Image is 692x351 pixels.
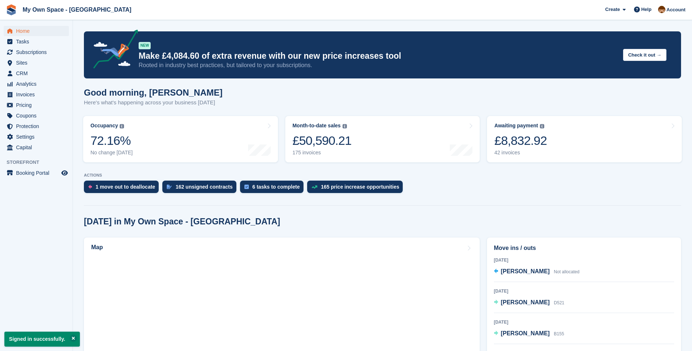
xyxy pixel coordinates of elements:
[4,142,69,153] a: menu
[4,36,69,47] a: menu
[666,6,685,13] span: Account
[605,6,620,13] span: Create
[4,100,69,110] a: menu
[16,89,60,100] span: Invoices
[4,132,69,142] a: menu
[84,99,223,107] p: Here's what's happening across your business [DATE]
[494,298,564,308] a: [PERSON_NAME] D521
[88,185,92,189] img: move_outs_to_deallocate_icon-f764333ba52eb49d3ac5e1228854f67142a1ed5810a6f6cc68b1a99e826820c5.svg
[554,269,579,274] span: Not allocated
[84,173,681,178] p: ACTIONS
[4,47,69,57] a: menu
[60,169,69,177] a: Preview store
[494,133,547,148] div: £8,832.92
[4,89,69,100] a: menu
[16,47,60,57] span: Subscriptions
[494,288,674,294] div: [DATE]
[293,150,352,156] div: 175 invoices
[285,116,480,162] a: Month-to-date sales £50,590.21 175 invoices
[90,150,133,156] div: No change [DATE]
[307,181,407,197] a: 165 price increase opportunities
[312,185,317,189] img: price_increase_opportunities-93ffe204e8149a01c8c9dc8f82e8f89637d9d84a8eef4429ea346261dce0b2c0.svg
[4,121,69,131] a: menu
[293,133,352,148] div: £50,590.21
[494,267,580,277] a: [PERSON_NAME] Not allocated
[16,132,60,142] span: Settings
[90,133,133,148] div: 72.16%
[501,299,550,305] span: [PERSON_NAME]
[16,79,60,89] span: Analytics
[494,150,547,156] div: 42 invoices
[91,244,103,251] h2: Map
[175,184,232,190] div: 162 unsigned contracts
[16,58,60,68] span: Sites
[16,121,60,131] span: Protection
[20,4,134,16] a: My Own Space - [GEOGRAPHIC_DATA]
[658,6,665,13] img: Paula Harris
[6,4,17,15] img: stora-icon-8386f47178a22dfd0bd8f6a31ec36ba5ce8667c1dd55bd0f319d3a0aa187defe.svg
[139,42,151,49] div: NEW
[501,330,550,336] span: [PERSON_NAME]
[501,268,550,274] span: [PERSON_NAME]
[4,168,69,178] a: menu
[7,159,73,166] span: Storefront
[554,331,564,336] span: B155
[16,36,60,47] span: Tasks
[494,257,674,263] div: [DATE]
[554,300,564,305] span: D521
[16,142,60,153] span: Capital
[16,100,60,110] span: Pricing
[252,184,300,190] div: 6 tasks to complete
[623,49,666,61] button: Check it out →
[4,58,69,68] a: menu
[162,181,240,197] a: 162 unsigned contracts
[494,319,674,325] div: [DATE]
[84,88,223,97] h1: Good morning, [PERSON_NAME]
[293,123,341,129] div: Month-to-date sales
[84,217,280,227] h2: [DATE] in My Own Space - [GEOGRAPHIC_DATA]
[494,244,674,252] h2: Move ins / outs
[4,26,69,36] a: menu
[4,332,80,347] p: Signed in successfully.
[641,6,652,13] span: Help
[90,123,118,129] div: Occupancy
[83,116,278,162] a: Occupancy 72.16% No change [DATE]
[244,185,249,189] img: task-75834270c22a3079a89374b754ae025e5fb1db73e45f91037f5363f120a921f8.svg
[240,181,307,197] a: 6 tasks to complete
[487,116,682,162] a: Awaiting payment £8,832.92 42 invoices
[4,111,69,121] a: menu
[16,111,60,121] span: Coupons
[494,329,564,339] a: [PERSON_NAME] B155
[87,30,138,71] img: price-adjustments-announcement-icon-8257ccfd72463d97f412b2fc003d46551f7dbcb40ab6d574587a9cd5c0d94...
[139,61,617,69] p: Rooted in industry best practices, but tailored to your subscriptions.
[167,185,172,189] img: contract_signature_icon-13c848040528278c33f63329250d36e43548de30e8caae1d1a13099fd9432cc5.svg
[16,68,60,78] span: CRM
[4,79,69,89] a: menu
[84,181,162,197] a: 1 move out to deallocate
[16,26,60,36] span: Home
[540,124,544,128] img: icon-info-grey-7440780725fd019a000dd9b08b2336e03edf1995a4989e88bcd33f0948082b44.svg
[321,184,399,190] div: 165 price increase opportunities
[96,184,155,190] div: 1 move out to deallocate
[4,68,69,78] a: menu
[16,168,60,178] span: Booking Portal
[139,51,617,61] p: Make £4,084.60 of extra revenue with our new price increases tool
[120,124,124,128] img: icon-info-grey-7440780725fd019a000dd9b08b2336e03edf1995a4989e88bcd33f0948082b44.svg
[494,123,538,129] div: Awaiting payment
[343,124,347,128] img: icon-info-grey-7440780725fd019a000dd9b08b2336e03edf1995a4989e88bcd33f0948082b44.svg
